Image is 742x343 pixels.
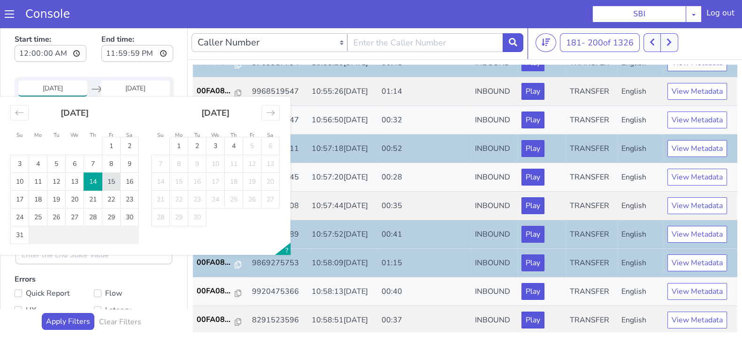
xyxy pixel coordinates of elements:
[188,147,207,165] td: Not available. Tuesday, September 16, 2025
[170,183,188,201] td: Not available. Monday, September 29, 2025
[102,112,121,129] td: Choose Friday, August 1, 2025 as your check-in date. It’s available.
[102,165,121,183] td: Choose Friday, August 22, 2025 as your check-in date. It’s available.
[66,147,84,165] td: Choose Wednesday, August 13, 2025 as your check-in date. It’s available.
[267,106,273,113] small: Sa
[84,129,102,147] td: Choose Thursday, August 7, 2025 as your check-in date. It’s available.
[170,129,188,147] td: Not available. Monday, September 8, 2025
[667,286,727,303] button: View Metadata
[471,194,518,223] td: INBOUND
[521,200,544,217] button: Play
[10,79,29,95] div: Move backward to switch to the previous month.
[102,147,121,165] td: Choose Friday, August 15, 2025 as your check-in date. It’s available.
[29,165,47,183] td: Choose Monday, August 18, 2025 as your check-in date. It’s available.
[617,223,663,252] td: English
[261,112,280,129] td: Not available. Saturday, September 6, 2025
[471,223,518,252] td: INBOUND
[11,165,29,183] td: Choose Sunday, August 17, 2025 as your check-in date. It’s available.
[566,137,617,166] td: TRANSFER
[566,109,617,137] td: TRANSFER
[42,287,94,304] button: Apply Filters
[566,280,617,309] td: TRANSFER
[29,147,47,165] td: Choose Monday, August 11, 2025 as your check-in date. It’s available.
[170,165,188,183] td: Not available. Monday, September 22, 2025
[706,7,734,22] div: Log out
[197,231,235,242] p: 00FA08...
[70,106,78,113] small: We
[667,229,727,246] button: View Metadata
[47,165,66,183] td: Choose Tuesday, August 19, 2025 as your check-in date. It’s available.
[66,183,84,201] td: Choose Wednesday, August 27, 2025 as your check-in date. It’s available.
[471,80,518,109] td: INBOUND
[471,109,518,137] td: INBOUND
[11,201,29,218] td: Choose Sunday, August 31, 2025 as your check-in date. It’s available.
[617,52,663,80] td: English
[471,280,518,309] td: INBOUND
[248,280,308,309] td: 8291523596
[61,82,89,93] strong: [DATE]
[47,147,66,165] td: Choose Tuesday, August 12, 2025 as your check-in date. It’s available.
[308,280,378,309] td: 10:58:51[DATE]
[188,129,207,147] td: Not available. Tuesday, September 9, 2025
[109,106,114,113] small: Fr
[308,137,378,166] td: 10:57:20[DATE]
[617,109,663,137] td: English
[521,257,544,274] button: Play
[250,106,254,113] small: Fr
[566,80,617,109] td: TRANSFER
[377,80,471,109] td: 00:32
[194,106,200,113] small: Tu
[201,82,229,93] strong: [DATE]
[101,5,173,39] label: End time:
[197,60,235,71] p: 00FA08...
[275,217,291,229] button: Open the keyboard shortcuts panel.
[347,7,503,26] input: Enter the Caller Number
[377,252,471,280] td: 00:40
[521,286,544,303] button: Play
[225,147,243,165] td: Not available. Thursday, September 18, 2025
[197,60,245,71] a: 00FA08...
[126,106,132,113] small: Sa
[11,147,29,165] td: Choose Sunday, August 10, 2025 as your check-in date. It’s available.
[566,166,617,194] td: TRANSFER
[471,137,518,166] td: INBOUND
[592,6,686,22] button: SBI
[566,52,617,80] td: TRANSFER
[47,183,66,201] td: Choose Tuesday, August 26, 2025 as your check-in date. It’s available.
[521,171,544,188] button: Play
[94,261,173,274] label: Flow
[617,280,663,309] td: English
[101,19,173,36] input: End time:
[617,194,663,223] td: English
[207,129,225,147] td: Not available. Wednesday, September 10, 2025
[54,106,59,113] small: Tu
[566,194,617,223] td: TRANSFER
[121,183,139,201] td: Choose Saturday, August 30, 2025 as your check-in date. It’s available.
[188,112,207,129] td: Choose Tuesday, September 2, 2025 as your check-in date. It’s available.
[90,106,96,113] small: Th
[18,55,87,71] input: Start Date
[207,147,225,165] td: Not available. Wednesday, September 17, 2025
[66,129,84,147] td: Choose Wednesday, August 6, 2025 as your check-in date. It’s available.
[471,166,518,194] td: INBOUND
[207,112,225,129] td: Choose Wednesday, September 3, 2025 as your check-in date. It’s available.
[211,106,219,113] small: We
[588,11,634,22] span: 200 of 1326
[152,147,170,165] td: Not available. Sunday, September 14, 2025
[11,129,29,147] td: Choose Sunday, August 3, 2025 as your check-in date. It’s available.
[84,165,102,183] td: Choose Thursday, August 21, 2025 as your check-in date. It’s available.
[102,183,121,201] td: Choose Friday, August 29, 2025 as your check-in date. It’s available.
[308,52,378,80] td: 10:55:26[DATE]
[667,171,727,188] button: View Metadata
[15,19,86,36] input: Start time:
[667,86,727,103] button: View Metadata
[521,143,544,160] button: Play
[566,223,617,252] td: TRANSFER
[617,137,663,166] td: English
[617,166,663,194] td: English
[121,165,139,183] td: Choose Saturday, August 23, 2025 as your check-in date. It’s available.
[121,112,139,129] td: Choose Saturday, August 2, 2025 as your check-in date. It’s available.
[617,80,663,109] td: English
[152,165,170,183] td: Not available. Sunday, September 21, 2025
[308,223,378,252] td: 10:58:09[DATE]
[308,166,378,194] td: 10:57:44[DATE]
